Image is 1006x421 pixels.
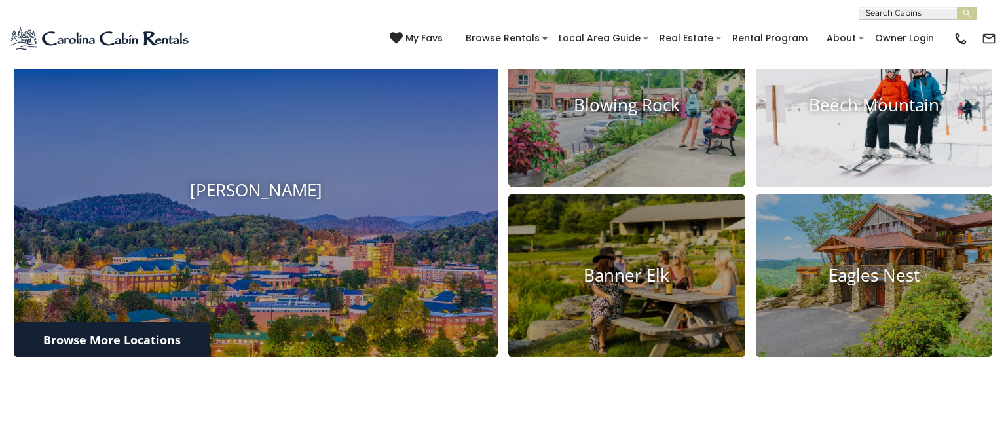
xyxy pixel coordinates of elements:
[508,194,745,357] a: Banner Elk
[14,180,498,200] h4: [PERSON_NAME]
[552,28,647,48] a: Local Area Guide
[405,31,443,45] span: My Favs
[14,322,210,357] a: Browse More Locations
[14,23,498,357] a: [PERSON_NAME]
[756,194,993,357] a: Eagles Nest
[954,31,968,46] img: phone-regular-black.png
[868,28,941,48] a: Owner Login
[10,26,191,52] img: Blue-2.png
[726,28,814,48] a: Rental Program
[653,28,720,48] a: Real Estate
[390,31,446,46] a: My Favs
[508,23,745,187] a: Blowing Rock
[508,265,745,285] h4: Banner Elk
[459,28,546,48] a: Browse Rentals
[756,23,993,187] a: Beech Mountain
[756,95,993,115] h4: Beech Mountain
[756,265,993,285] h4: Eagles Nest
[982,31,996,46] img: mail-regular-black.png
[820,28,863,48] a: About
[508,95,745,115] h4: Blowing Rock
